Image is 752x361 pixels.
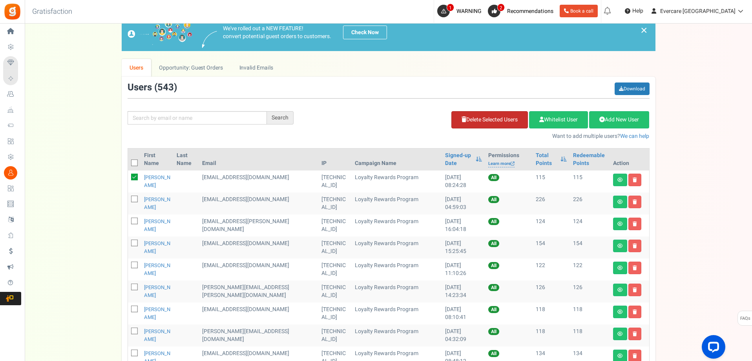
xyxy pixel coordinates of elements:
i: Delete user [633,200,637,204]
a: [PERSON_NAME] [144,174,170,189]
td: 118 [533,324,570,346]
span: FAQs [740,311,750,326]
i: View details [617,288,623,292]
td: [EMAIL_ADDRESS][DOMAIN_NAME] [199,302,318,324]
a: Total Points [536,152,557,167]
td: 126 [533,280,570,302]
h3: Gratisfaction [24,4,81,20]
td: [EMAIL_ADDRESS][PERSON_NAME][DOMAIN_NAME] [199,214,318,236]
td: Loyalty Rewards Program [352,170,442,192]
td: 154 [533,236,570,258]
td: Loyalty Rewards Program [352,214,442,236]
span: Evercare [GEOGRAPHIC_DATA] [660,7,736,15]
span: All [488,240,499,247]
i: View details [617,310,623,314]
a: [PERSON_NAME] [144,328,170,343]
a: Help [622,5,646,17]
td: Loyalty Rewards Program [352,280,442,302]
th: Email [199,148,318,170]
th: Campaign Name [352,148,442,170]
td: [DATE] 08:24:28 [442,170,485,192]
a: [PERSON_NAME] [144,240,170,255]
th: Action [610,148,649,170]
i: View details [617,244,623,248]
span: 2 [497,4,505,11]
td: 122 [533,258,570,280]
img: images [128,20,192,45]
td: 118 [570,324,610,346]
td: 122 [570,258,610,280]
a: Delete Selected Users [451,111,528,128]
span: All [488,306,499,313]
td: [TECHNICAL_ID] [318,280,352,302]
td: Loyalty Rewards Program [352,192,442,214]
a: [PERSON_NAME] [144,262,170,277]
span: Help [630,7,643,15]
td: [DATE] 14:23:34 [442,280,485,302]
td: 124 [533,214,570,236]
a: [PERSON_NAME] [144,284,170,299]
a: Download [615,82,650,95]
i: View details [617,332,623,336]
i: Delete user [633,288,637,292]
td: [EMAIL_ADDRESS][DOMAIN_NAME] [199,192,318,214]
td: [TECHNICAL_ID] [318,214,352,236]
a: Users [122,59,151,77]
div: Search [267,111,294,125]
a: Book a call [560,5,598,17]
td: Loyalty Rewards Program [352,258,442,280]
a: Learn more [488,161,515,167]
th: Permissions [485,148,533,170]
a: [PERSON_NAME] [144,218,170,233]
i: View details [617,354,623,358]
td: [PERSON_NAME][EMAIL_ADDRESS][DOMAIN_NAME] [199,324,318,346]
td: 118 [570,302,610,324]
td: [DATE] 16:04:18 [442,214,485,236]
i: Delete user [633,178,637,182]
td: [EMAIL_ADDRESS][DOMAIN_NAME] [199,258,318,280]
a: 1 WARNING [437,5,485,17]
a: × [641,26,648,35]
td: 118 [533,302,570,324]
a: 2 Recommendations [488,5,557,17]
td: [DATE] 04:59:03 [442,192,485,214]
td: Loyalty Rewards Program [352,302,442,324]
span: All [488,196,499,203]
i: Delete user [633,266,637,270]
td: 226 [570,192,610,214]
a: Check Now [343,26,387,39]
th: Last Name [173,148,199,170]
a: Invalid Emails [231,59,281,77]
span: All [488,284,499,291]
td: [DATE] 15:25:45 [442,236,485,258]
i: View details [617,200,623,204]
i: View details [617,178,623,182]
i: Delete user [633,244,637,248]
span: Recommendations [507,7,553,15]
img: images [202,31,217,48]
a: We can help [620,132,649,140]
td: 124 [570,214,610,236]
span: All [488,218,499,225]
i: Delete user [633,222,637,226]
i: View details [617,266,623,270]
i: View details [617,222,623,226]
td: 115 [570,170,610,192]
p: Want to add multiple users? [305,132,650,140]
td: Loyalty Rewards Program [352,324,442,346]
td: [TECHNICAL_ID] [318,302,352,324]
a: Add New User [589,111,649,128]
td: 126 [570,280,610,302]
span: All [488,350,499,357]
p: We've rolled out a NEW FEATURE! convert potential guest orders to customers. [223,25,331,40]
input: Search by email or name [128,111,267,125]
td: [DATE] 04:32:09 [442,324,485,346]
a: Whitelist User [529,111,588,128]
td: [TECHNICAL_ID] [318,324,352,346]
span: All [488,328,499,335]
span: All [488,174,499,181]
td: 154 [570,236,610,258]
td: [TECHNICAL_ID] [318,192,352,214]
span: WARNING [456,7,482,15]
